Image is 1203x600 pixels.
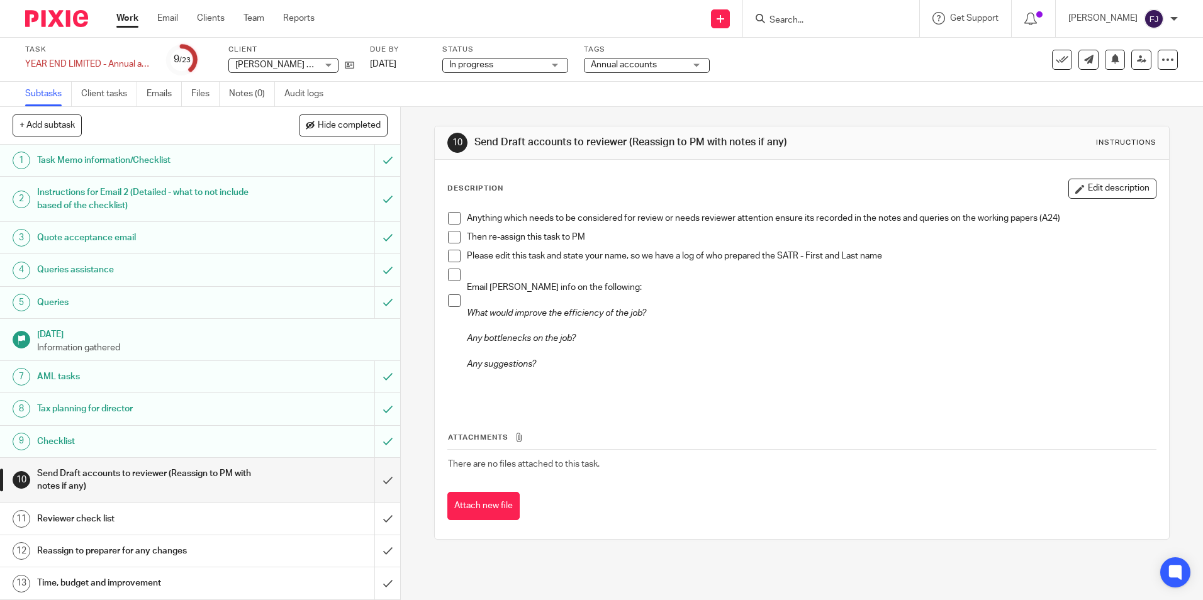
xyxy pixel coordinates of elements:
label: Tags [584,45,710,55]
em: Any suggestions? [467,360,536,369]
div: 10 [447,133,467,153]
input: Search [768,15,881,26]
div: 5 [13,294,30,311]
h1: Reassign to preparer for any changes [37,542,254,560]
button: Edit description [1068,179,1156,199]
h1: [DATE] [37,325,388,341]
h1: Quote acceptance email [37,228,254,247]
div: 7 [13,368,30,386]
a: Work [116,12,138,25]
div: 13 [13,575,30,592]
h1: Reviewer check list [37,509,254,528]
h1: Task Memo information/Checklist [37,151,254,170]
span: Hide completed [318,121,381,131]
a: Audit logs [284,82,333,106]
h1: AML tasks [37,367,254,386]
label: Task [25,45,151,55]
div: 4 [13,262,30,279]
a: Files [191,82,220,106]
a: Clients [197,12,225,25]
p: [PERSON_NAME] [1068,12,1138,25]
div: 11 [13,510,30,528]
div: 2 [13,191,30,208]
h1: Send Draft accounts to reviewer (Reassign to PM with notes if any) [474,136,829,149]
h1: Tax planning for director [37,399,254,418]
small: /23 [179,57,191,64]
label: Due by [370,45,427,55]
em: What would improve the efficiency of the job? [467,309,646,318]
button: Hide completed [299,114,388,136]
a: Email [157,12,178,25]
h1: Checklist [37,432,254,451]
div: 9 [13,433,30,450]
h1: Queries [37,293,254,312]
label: Status [442,45,568,55]
h1: Queries assistance [37,260,254,279]
span: In progress [449,60,493,69]
p: Please edit this task and state your name, so we have a log of who prepared the SATR - First and ... [467,250,1155,262]
em: Any bottlenecks on the job? [467,334,576,343]
span: [DATE] [370,60,396,69]
img: Pixie [25,10,88,27]
div: Instructions [1096,138,1156,148]
h1: Send Draft accounts to reviewer (Reassign to PM with notes if any) [37,464,254,496]
div: 8 [13,400,30,418]
button: Attach new file [447,492,520,520]
img: svg%3E [1144,9,1164,29]
span: There are no files attached to this task. [448,460,600,469]
p: Description [447,184,503,194]
span: Annual accounts [591,60,657,69]
p: Then re-assign this task to PM [467,231,1155,243]
span: Get Support [950,14,999,23]
span: [PERSON_NAME] Lodge Enterprises Ltd [235,60,394,69]
div: 3 [13,229,30,247]
div: 12 [13,542,30,560]
a: Client tasks [81,82,137,106]
h1: Time, budget and improvement [37,574,254,592]
div: 10 [13,471,30,489]
a: Notes (0) [229,82,275,106]
div: YEAR END LIMITED - Annual accounts and CT600 return (limited companies) [25,58,151,70]
p: Email [PERSON_NAME] info on the following: [467,281,1155,294]
a: Subtasks [25,82,72,106]
label: Client [228,45,354,55]
div: 9 [174,52,191,67]
a: Team [243,12,264,25]
p: Anything which needs to be considered for review or needs reviewer attention ensure its recorded ... [467,212,1155,225]
a: Reports [283,12,315,25]
h1: Instructions for Email 2 (Detailed - what to not include based of the checklist) [37,183,254,215]
span: Attachments [448,434,508,441]
button: + Add subtask [13,114,82,136]
div: 1 [13,152,30,169]
a: Emails [147,82,182,106]
p: Information gathered [37,342,388,354]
